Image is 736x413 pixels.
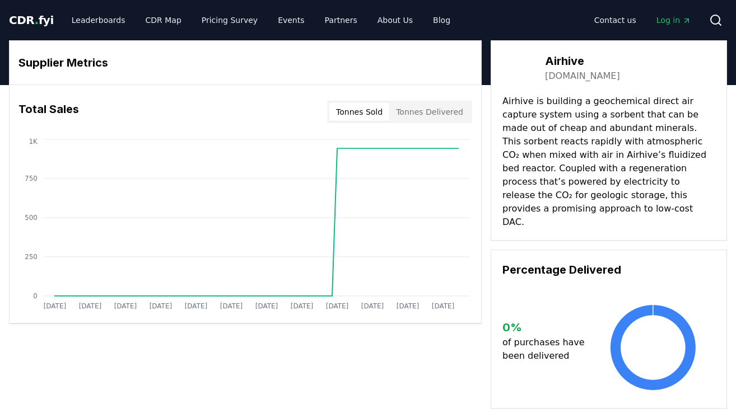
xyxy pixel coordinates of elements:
a: CDR.fyi [9,12,54,28]
tspan: 500 [25,214,38,222]
img: Airhive-logo [502,52,534,83]
tspan: [DATE] [291,302,313,310]
h3: Percentage Delivered [502,261,715,278]
a: Events [269,10,313,30]
span: CDR fyi [9,13,54,27]
a: Log in [648,10,700,30]
h3: Airhive [545,53,620,69]
tspan: 1K [29,138,38,146]
button: Tonnes Delivered [389,103,470,121]
span: . [35,13,39,27]
tspan: 0 [33,292,38,300]
a: Partners [316,10,366,30]
tspan: 750 [25,175,38,182]
button: Tonnes Sold [329,103,389,121]
h3: Total Sales [18,101,79,123]
tspan: [DATE] [44,302,66,310]
a: Pricing Survey [193,10,267,30]
tspan: [DATE] [79,302,101,310]
tspan: [DATE] [397,302,419,310]
p: of purchases have been delivered [502,336,591,363]
p: Airhive is building a geochemical direct air capture system using a sorbent that can be made out ... [502,95,715,229]
tspan: [DATE] [255,302,278,310]
nav: Main [63,10,459,30]
a: [DOMAIN_NAME] [545,69,620,83]
tspan: [DATE] [150,302,172,310]
tspan: [DATE] [114,302,137,310]
a: CDR Map [137,10,190,30]
tspan: 250 [25,253,38,261]
h3: Supplier Metrics [18,54,472,71]
span: Log in [656,15,691,26]
a: Contact us [585,10,645,30]
a: About Us [369,10,422,30]
tspan: [DATE] [185,302,207,310]
h3: 0 % [502,319,591,336]
tspan: [DATE] [432,302,454,310]
tspan: [DATE] [220,302,243,310]
a: Blog [424,10,459,30]
a: Leaderboards [63,10,134,30]
tspan: [DATE] [361,302,384,310]
nav: Main [585,10,700,30]
tspan: [DATE] [326,302,348,310]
